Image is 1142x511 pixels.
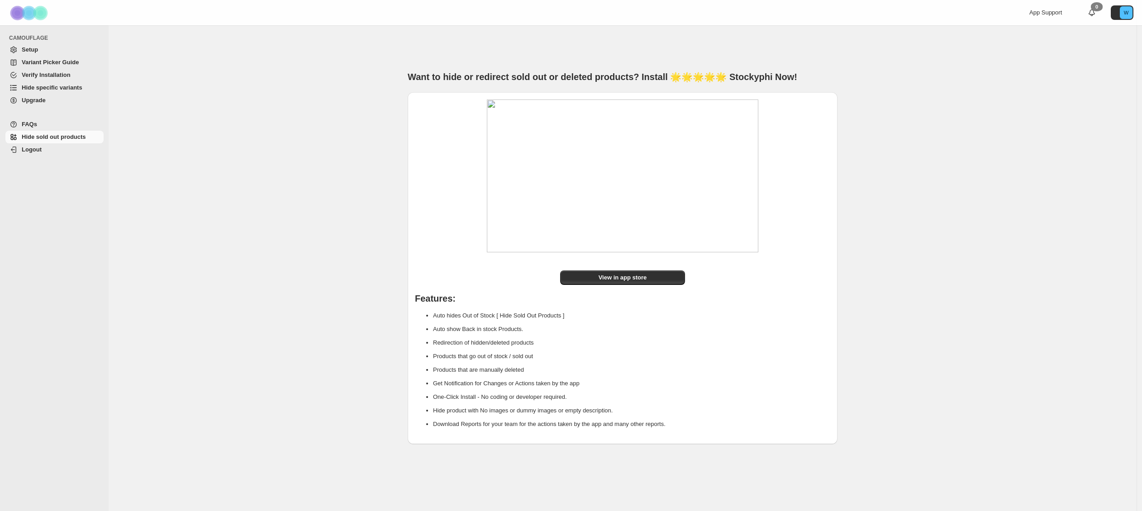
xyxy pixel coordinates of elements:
[22,133,86,140] span: Hide sold out products
[433,417,830,431] li: Download Reports for your team for the actions taken by the app and many other reports.
[5,81,104,94] a: Hide specific variants
[433,322,830,336] li: Auto show Back in stock Products.
[1087,8,1096,17] a: 0
[22,121,37,128] span: FAQs
[22,84,82,91] span: Hide specific variants
[22,71,71,78] span: Verify Installation
[408,71,837,83] h1: Want to hide or redirect sold out or deleted products? Install 🌟🌟🌟🌟🌟 Stockyphi Now!
[1111,5,1133,20] button: Avatar with initials W
[415,294,830,303] h1: Features:
[1091,2,1103,11] div: 0
[5,143,104,156] a: Logout
[5,69,104,81] a: Verify Installation
[22,97,46,104] span: Upgrade
[560,270,685,285] a: View in app store
[5,118,104,131] a: FAQs
[433,363,830,377] li: Products that are manually deleted
[433,309,830,322] li: Auto hides Out of Stock [ Hide Sold Out Products ]
[433,404,830,417] li: Hide product with No images or dummy images or empty description.
[1124,10,1129,15] text: W
[22,146,42,153] span: Logout
[5,131,104,143] a: Hide sold out products
[1029,9,1062,16] span: App Support
[5,56,104,69] a: Variant Picker Guide
[22,59,79,66] span: Variant Picker Guide
[5,43,104,56] a: Setup
[7,0,52,25] img: Camouflage
[433,390,830,404] li: One-Click Install - No coding or developer required.
[9,34,104,42] span: CAMOUFLAGE
[22,46,38,53] span: Setup
[433,377,830,390] li: Get Notification for Changes or Actions taken by the app
[5,94,104,107] a: Upgrade
[599,273,647,282] span: View in app store
[433,336,830,350] li: Redirection of hidden/deleted products
[433,350,830,363] li: Products that go out of stock / sold out
[487,99,758,252] img: image
[1120,6,1132,19] span: Avatar with initials W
